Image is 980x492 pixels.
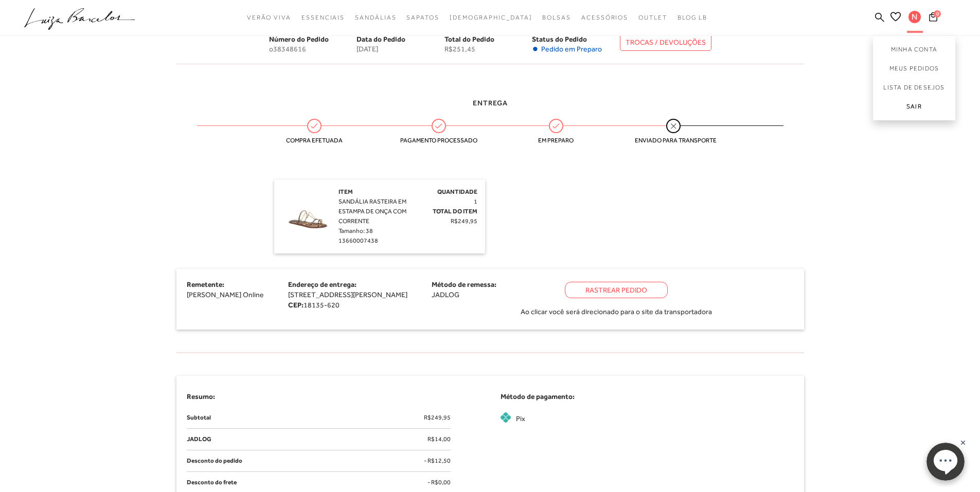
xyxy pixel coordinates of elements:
span: Endereço de entrega: [288,280,357,288]
span: 18135-620 [304,301,340,309]
span: Sapatos [406,14,439,21]
span: Ao clicar você será direcionado para o site da transportadora [521,306,712,317]
a: Rastrear Pedido [565,282,668,298]
span: - [427,479,430,486]
span: JADLOG [432,290,459,299]
span: R$249,95 [451,217,477,225]
span: R$14,00 [427,434,451,445]
span: Data do Pedido [357,35,405,43]
a: TROCAS / DEVOLUÇÕES [620,34,711,51]
span: Acessórios [581,14,628,21]
button: 0 [926,11,940,25]
span: Pagamento processado [400,137,477,144]
a: categoryNavScreenReaderText [542,8,571,27]
span: Desconto do pedido [187,455,242,466]
span: Tamanho: 38 [338,227,373,234]
h4: Método de pagamento: [501,391,794,402]
span: Número do Pedido [269,35,329,43]
span: Compra efetuada [276,137,353,144]
span: 0 [934,10,941,17]
span: Pedido em Preparo [541,45,602,53]
span: JADLOG [187,434,211,445]
span: Pix [516,413,525,424]
span: [STREET_ADDRESS][PERSON_NAME] [288,290,407,299]
span: Outlet [638,14,667,21]
a: categoryNavScreenReaderText [581,8,628,27]
span: Essenciais [301,14,345,21]
span: Entrega [473,99,508,107]
a: categoryNavScreenReaderText [406,8,439,27]
span: o38348616 [269,45,357,53]
span: Total do Pedido [444,35,494,43]
span: Total do Item [433,208,477,215]
span: Sandálias [355,14,396,21]
h4: Resumo: [187,391,480,402]
span: N [908,11,921,23]
span: Verão Viva [247,14,291,21]
span: [DEMOGRAPHIC_DATA] [450,14,532,21]
a: categoryNavScreenReaderText [355,8,396,27]
span: Status do Pedido [532,35,587,43]
a: categoryNavScreenReaderText [247,8,291,27]
a: BLOG LB [678,8,707,27]
span: [PERSON_NAME] Online [187,290,264,299]
span: 1 [474,198,477,205]
span: Remetente: [187,280,224,288]
span: R$12,50 [427,457,451,464]
span: Em preparo [518,137,595,144]
a: categoryNavScreenReaderText [638,8,667,27]
span: [DATE] [357,45,444,53]
span: Método de remessa: [432,280,496,288]
span: • [532,45,539,53]
span: 13660007438 [338,237,378,244]
span: R$251,45 [444,45,532,53]
span: SANDÁLIA RASTEIRA EM ESTAMPA DE ONÇA COM CORRENTE [338,198,406,225]
span: Enviado para transporte [635,137,712,144]
a: Meus Pedidos [873,59,955,78]
strong: CEP: [288,301,304,309]
button: N [904,10,926,26]
span: Quantidade [437,188,477,195]
span: Bolsas [542,14,571,21]
a: Minha Conta [873,36,955,59]
a: categoryNavScreenReaderText [301,8,345,27]
span: R$0,00 [431,479,451,486]
a: Sair [873,97,955,120]
span: BLOG LB [678,14,707,21]
a: Lista de desejos [873,78,955,97]
span: - [424,457,426,464]
span: R$249,95 [424,412,451,423]
a: noSubCategoriesText [450,8,532,27]
span: Subtotal [187,412,211,423]
img: SANDÁLIA RASTEIRA EM ESTAMPA DE ONÇA COM CORRENTE [282,187,333,239]
span: Item [338,188,353,195]
span: Desconto do frete [187,477,237,488]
